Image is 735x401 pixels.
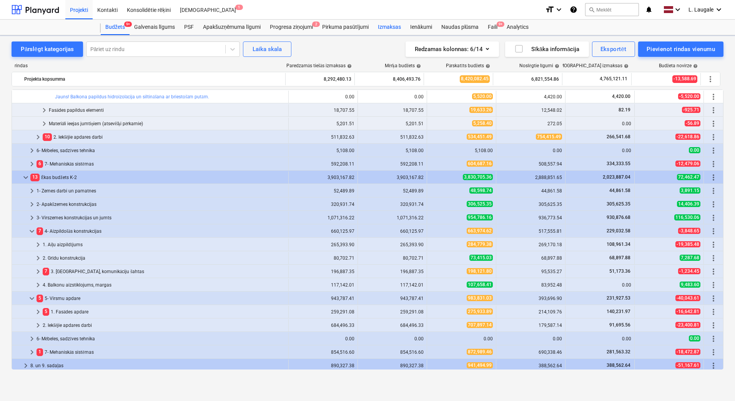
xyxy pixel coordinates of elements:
div: 8. un 9. sadaļas [30,360,285,372]
span: Vairāk darbību [709,348,718,357]
span: keyboard_arrow_right [27,348,37,357]
span: 68,897.88 [609,255,631,260]
span: 13 [30,174,40,181]
span: Vairāk darbību [709,146,718,155]
span: 275,933.89 [467,308,493,315]
span: keyboard_arrow_right [33,133,43,142]
div: 272.05 [499,121,562,126]
span: 534,451.49 [467,134,493,140]
div: 0.00 [569,121,631,126]
span: 281,563.32 [606,349,631,355]
div: 196,887.35 [292,269,354,274]
div: Projekta kopsumma [24,73,282,85]
div: 18,707.55 [292,108,354,113]
span: 306,525.35 [467,201,493,207]
span: keyboard_arrow_right [27,213,37,222]
div: 3,903,167.82 [292,175,354,180]
div: 214,109.76 [499,309,562,315]
span: -16,642.81 [675,308,700,315]
span: help [622,64,629,68]
span: keyboard_arrow_right [33,240,43,249]
span: 9+ [124,22,132,27]
span: 266,541.68 [606,134,631,139]
button: Redzamas kolonnas:6/14 [406,41,499,57]
div: 943,787.41 [292,296,354,301]
span: 6 [37,160,43,167]
div: Progresa ziņojumi [265,20,318,35]
span: keyboard_arrow_right [27,186,37,196]
span: 9,483.60 [680,282,700,288]
span: -3,848.65 [678,228,700,234]
div: 18,707.55 [361,108,424,113]
span: Vairāk darbību [709,200,718,209]
div: 2. Grīdu konstrukcija [43,252,285,264]
span: 5 [43,308,49,315]
span: keyboard_arrow_right [33,280,43,290]
div: 196,887.35 [361,269,424,274]
span: Vairāk darbību [709,119,718,128]
div: 8,406,493.76 [358,73,421,85]
span: -12,479.06 [675,161,700,167]
div: 6- Mēbeles, sadzīves tehnika [37,144,285,157]
a: Izmaksas [373,20,406,35]
span: 91,695.56 [609,322,631,328]
button: Pārslēgt kategorijas [12,41,83,57]
span: 5 [37,295,43,302]
span: 930,876.68 [606,215,631,220]
span: -23,400.81 [675,322,700,328]
span: 663,974.62 [467,228,493,234]
span: 3,891.15 [680,187,700,194]
span: 0.00 [689,335,700,341]
span: 1 [37,348,43,356]
div: Ēkas budžets K-2 [30,171,285,184]
span: Vairāk darbību [709,133,718,142]
span: 1 [235,5,243,10]
div: Eksportēt [600,44,627,54]
span: -22,618.86 [675,134,700,140]
span: Vairāk darbību [709,267,718,276]
div: Ienākumi [406,20,437,35]
iframe: Chat Widget [697,364,735,401]
span: Vairāk darbību [706,75,715,84]
div: 52,489.89 [292,188,354,194]
div: 5,108.00 [292,148,354,153]
div: 511,832.63 [361,134,424,140]
span: help [553,64,559,68]
a: Analytics [502,20,533,35]
span: 954,786.16 [467,214,493,220]
span: keyboard_arrow_right [27,146,37,155]
span: Vairāk darbību [709,173,718,182]
div: 690,338.46 [499,350,562,355]
div: 4. Balkonu aizstiklojums, margas [43,279,285,291]
div: 854,516.60 [292,350,354,355]
div: 943,787.41 [361,296,424,301]
span: 14,406.39 [677,201,700,207]
div: 936,773.54 [499,215,562,220]
span: keyboard_arrow_right [27,159,37,169]
div: 2. Iekšējie apdares darbi [43,319,285,331]
div: 890,327.38 [361,363,424,368]
div: 393,696.90 [499,296,562,301]
span: 48,598.74 [469,187,493,194]
span: 82.19 [618,107,631,113]
div: 68,897.88 [499,255,562,261]
span: keyboard_arrow_right [40,119,49,128]
div: 1,071,316.22 [292,215,354,220]
div: 259,291.08 [292,309,354,315]
span: 604,687.16 [467,161,493,167]
span: 198,121.80 [467,268,493,274]
span: keyboard_arrow_right [33,267,43,276]
span: 284,779.38 [467,241,493,247]
span: 231,927.53 [606,295,631,301]
span: 7 [43,268,49,275]
span: -18,472.87 [675,349,700,355]
div: 890,327.38 [292,363,354,368]
div: Galvenais līgums [130,20,180,35]
span: 388,562.64 [606,363,631,368]
div: 511,832.63 [292,134,354,140]
span: Vairāk darbību [709,186,718,196]
span: 0.00 [689,147,700,153]
div: Budžeta novirze [659,63,698,69]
